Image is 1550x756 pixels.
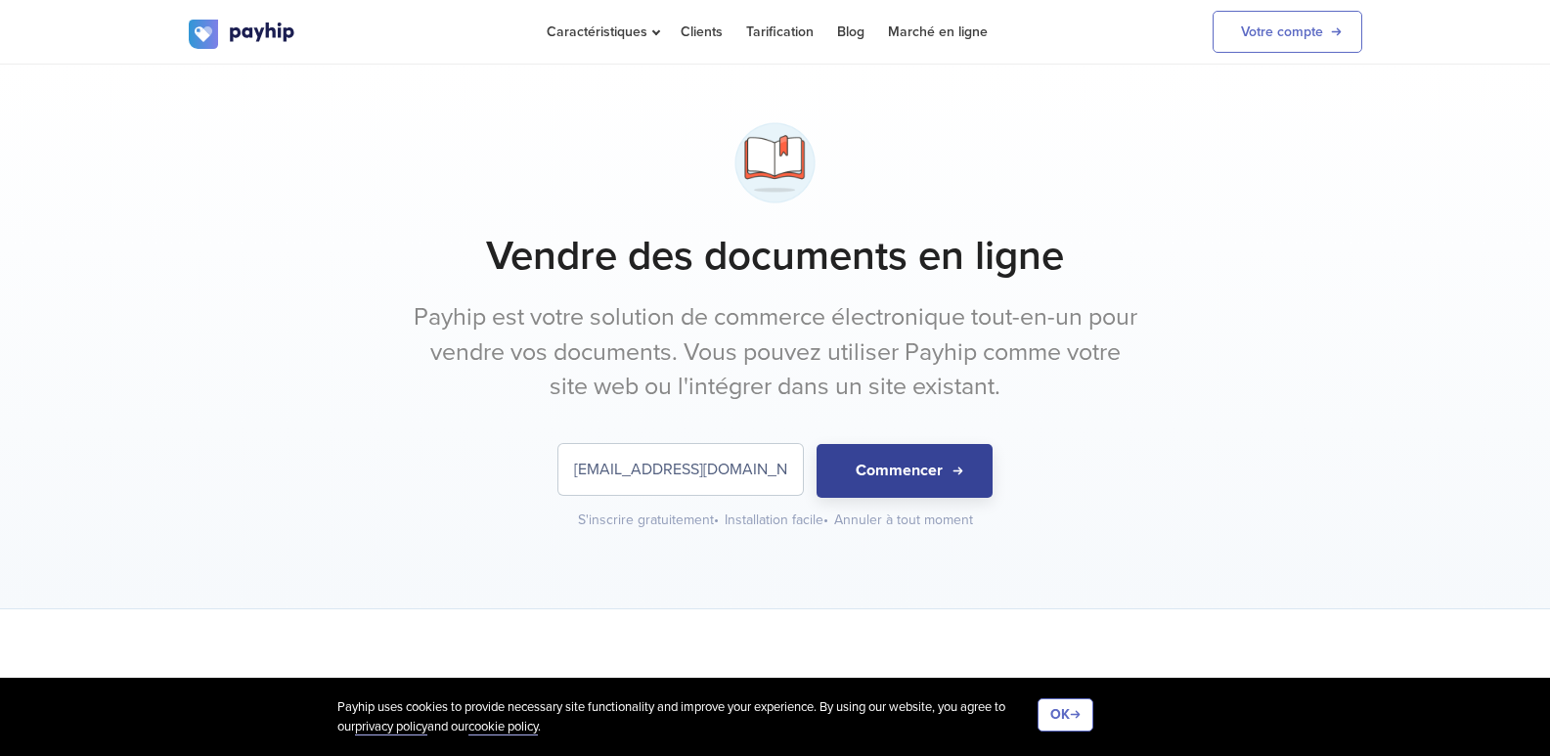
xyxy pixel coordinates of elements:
[725,511,830,530] div: Installation facile
[189,232,1362,281] h1: Vendre des documents en ligne
[337,698,1039,736] div: Payhip uses cookies to provide necessary site functionality and improve your experience. By using...
[409,300,1142,405] p: Payhip est votre solution de commerce électronique tout-en-un pour vendre vos documents. Vous pou...
[355,719,427,735] a: privacy policy
[558,444,803,495] input: Saisissez votre adresse électronique
[714,511,719,528] span: •
[578,511,721,530] div: S'inscrire gratuitement
[547,23,657,40] span: Caractéristiques
[817,444,993,498] button: Commencer
[823,511,828,528] span: •
[468,719,538,735] a: cookie policy
[726,113,824,212] img: bookmark-6w6ifwtzjfv4eucylhl5b3.png
[1213,11,1362,53] a: Votre compte
[189,20,296,49] img: logo.svg
[1038,698,1093,732] button: OK
[834,511,973,530] div: Annuler à tout moment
